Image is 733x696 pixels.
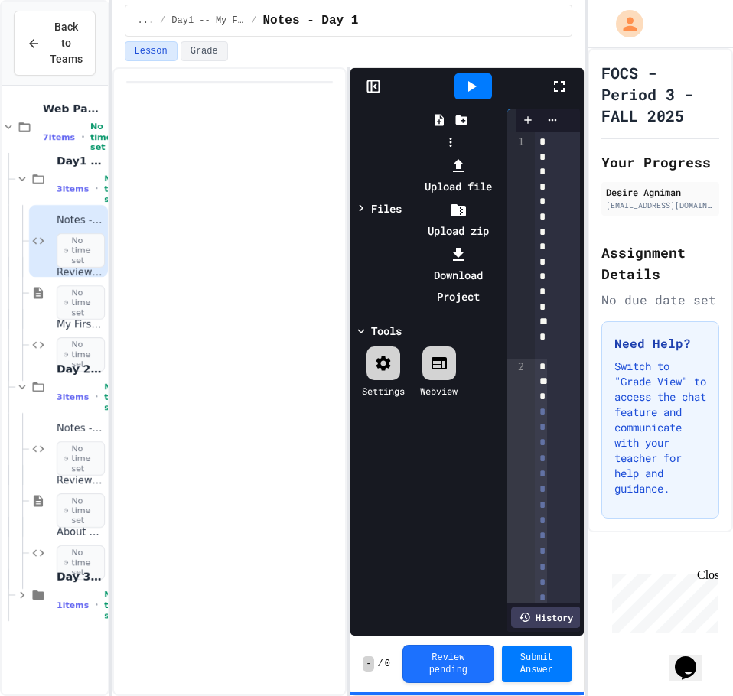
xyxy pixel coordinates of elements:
[507,135,526,359] div: 1
[57,154,105,167] span: Day1 -- My First Page
[606,200,715,211] div: [EMAIL_ADDRESS][DOMAIN_NAME]
[57,337,105,372] span: No time set
[57,266,105,279] span: Review -- First Page Notes
[363,656,374,672] span: -
[57,318,105,331] span: My First Web Page
[377,658,383,670] span: /
[502,646,572,682] button: Submit Answer
[417,154,499,197] li: Upload file
[614,359,706,496] p: Switch to "Grade View" to access the chat feature and communicate with your teacher for help and ...
[251,15,256,27] span: /
[57,362,105,376] span: Day 2 -- Lists Plus...
[43,132,75,142] span: 7 items
[417,243,499,307] li: Download Project
[614,334,706,353] h3: Need Help?
[417,199,499,242] li: Upload zip
[362,384,405,398] div: Settings
[181,41,228,61] button: Grade
[402,645,494,683] button: Review pending
[138,15,155,27] span: ...
[57,545,105,581] span: No time set
[160,15,165,27] span: /
[57,474,105,487] span: Review -- Lists Plus Notes
[385,658,390,670] span: 0
[57,422,105,435] span: Notes - Day 2 Lists
[6,6,106,97] div: Chat with us now!Close
[57,570,105,584] span: Day 3 -- Adding Images
[125,41,178,61] button: Lesson
[50,19,83,67] span: Back to Teams
[171,15,245,27] span: Day1 -- My First Page
[606,568,718,633] iframe: chat widget
[57,526,105,539] span: About Me Page
[601,151,719,173] h2: Your Progress
[95,599,98,611] span: •
[601,242,719,285] h2: Assignment Details
[514,652,559,676] span: Submit Answer
[507,109,603,132] div: index.html
[600,6,647,41] div: My Account
[57,285,105,320] span: No time set
[601,62,719,126] h1: FOCS - Period 3 - FALL 2025
[104,590,125,620] span: No time set
[507,112,584,128] div: index.html
[606,185,715,199] div: Desire Agniman
[57,493,105,529] span: No time set
[104,382,125,412] span: No time set
[90,122,112,152] span: No time set
[95,183,98,195] span: •
[81,131,84,143] span: •
[371,200,402,216] div: Files
[57,233,105,268] span: No time set
[95,391,98,403] span: •
[14,11,96,76] button: Back to Teams
[57,392,89,402] span: 3 items
[669,635,718,681] iframe: chat widget
[57,441,105,476] span: No time set
[43,102,105,115] span: Web Pages
[511,607,581,628] div: History
[263,11,359,30] span: Notes - Day 1
[57,214,105,227] span: Notes - Day 1
[601,291,719,309] div: No due date set
[371,323,402,339] div: Tools
[57,184,89,194] span: 3 items
[57,600,89,610] span: 1 items
[104,174,125,204] span: No time set
[420,384,458,398] div: Webview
